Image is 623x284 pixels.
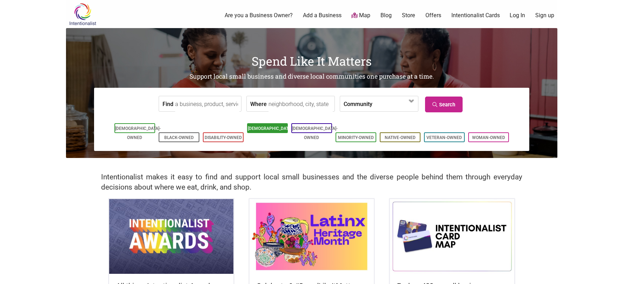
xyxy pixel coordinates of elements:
a: Intentionalist Cards [451,12,500,19]
a: Store [402,12,415,19]
a: Are you a Business Owner? [225,12,293,19]
a: Veteran-Owned [426,135,462,140]
a: Sign up [535,12,554,19]
input: neighborhood, city, state [269,96,333,112]
h1: Spend Like It Matters [66,53,557,70]
a: Woman-Owned [472,135,505,140]
a: [DEMOGRAPHIC_DATA]-Owned [115,126,161,140]
a: Blog [380,12,392,19]
label: Community [344,96,372,111]
label: Where [250,96,267,111]
img: Intentionalist [66,3,99,26]
a: Log In [510,12,525,19]
a: Search [425,97,463,112]
a: [DEMOGRAPHIC_DATA]-Owned [248,126,293,140]
img: Intentionalist Card Map [390,199,514,273]
a: [DEMOGRAPHIC_DATA]-Owned [292,126,338,140]
a: Add a Business [303,12,342,19]
a: Offers [425,12,441,19]
label: Find [163,96,173,111]
h2: Support local small business and diverse local communities one purchase at a time. [66,72,557,81]
a: Minority-Owned [338,135,374,140]
img: Latinx / Hispanic Heritage Month [250,199,374,273]
a: Black-Owned [164,135,194,140]
a: Map [351,12,370,20]
img: Intentionalist Awards [109,199,233,273]
a: Native-Owned [385,135,416,140]
a: Disability-Owned [205,135,242,140]
input: a business, product, service [175,96,239,112]
h2: Intentionalist makes it easy to find and support local small businesses and the diverse people be... [101,172,522,192]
